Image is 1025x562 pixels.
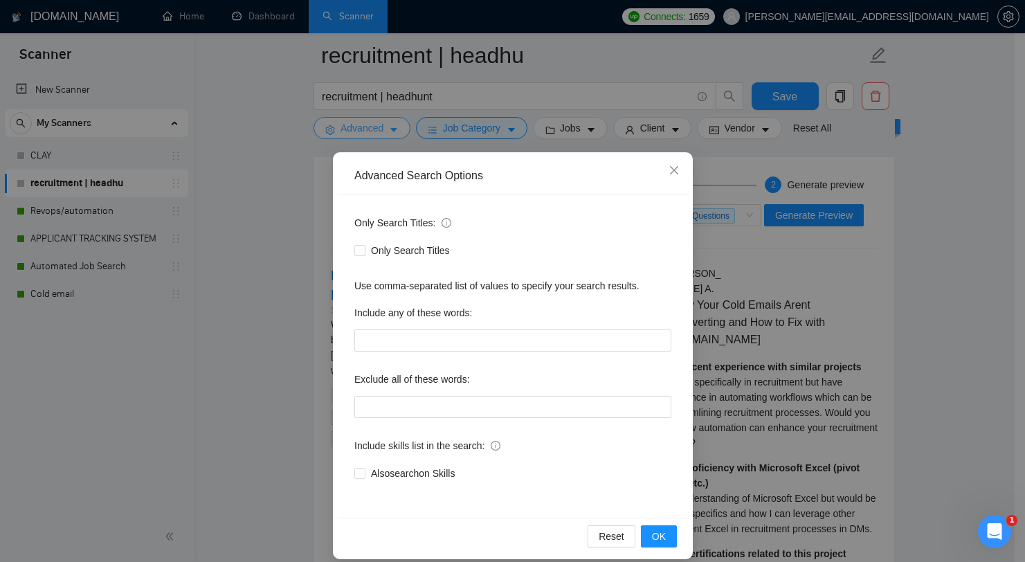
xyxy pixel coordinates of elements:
[365,466,460,481] span: Also search on Skills
[354,215,451,230] span: Only Search Titles:
[655,152,693,190] button: Close
[442,218,451,228] span: info-circle
[588,525,635,547] button: Reset
[491,441,500,451] span: info-circle
[354,438,500,453] span: Include skills list in the search:
[354,168,671,183] div: Advanced Search Options
[978,515,1011,548] iframe: Intercom live chat
[669,165,680,176] span: close
[1006,515,1017,526] span: 1
[365,243,455,258] span: Only Search Titles
[354,368,470,390] label: Exclude all of these words:
[640,525,676,547] button: OK
[651,529,665,544] span: OK
[599,529,624,544] span: Reset
[354,278,671,293] div: Use comma-separated list of values to specify your search results.
[354,302,472,324] label: Include any of these words:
